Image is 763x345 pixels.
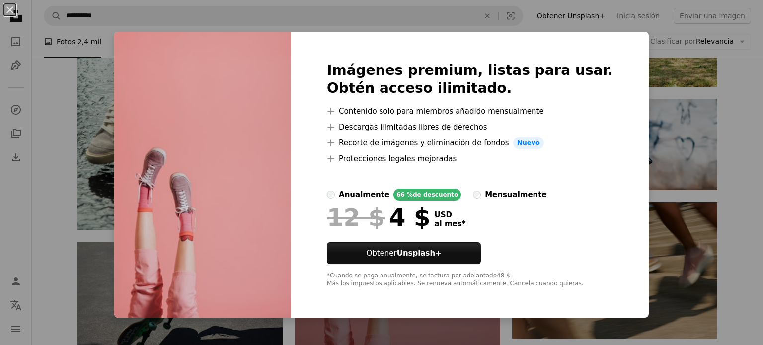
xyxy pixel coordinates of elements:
li: Contenido solo para miembros añadido mensualmente [327,105,613,117]
span: Nuevo [513,137,544,149]
div: *Cuando se paga anualmente, se factura por adelantado 48 $ Más los impuestos aplicables. Se renue... [327,272,613,288]
input: anualmente66 %de descuento [327,191,335,199]
div: mensualmente [485,189,546,201]
div: 66 % de descuento [393,189,461,201]
span: USD [434,210,465,219]
div: 4 $ [327,205,430,230]
div: anualmente [339,189,389,201]
button: ObtenerUnsplash+ [327,242,481,264]
span: 12 $ [327,205,385,230]
span: al mes * [434,219,465,228]
strong: Unsplash+ [397,249,442,258]
h2: Imágenes premium, listas para usar. Obtén acceso ilimitado. [327,62,613,97]
input: mensualmente [473,191,481,199]
li: Protecciones legales mejoradas [327,153,613,165]
li: Descargas ilimitadas libres de derechos [327,121,613,133]
img: premium_photo-1726873211398-d79764be48c4 [114,32,291,318]
li: Recorte de imágenes y eliminación de fondos [327,137,613,149]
